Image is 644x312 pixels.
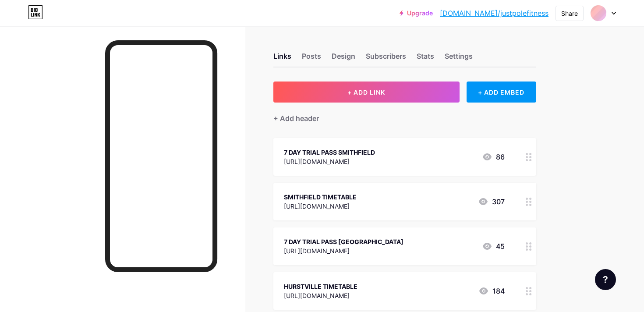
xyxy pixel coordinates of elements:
a: [DOMAIN_NAME]/justpolefitness [440,8,548,18]
div: 307 [478,196,505,207]
div: Subscribers [366,51,406,67]
div: [URL][DOMAIN_NAME] [284,246,403,255]
a: Upgrade [400,10,433,17]
div: SMITHFIELD TIMETABLE [284,192,357,202]
button: + ADD LINK [273,82,460,103]
div: [URL][DOMAIN_NAME] [284,291,357,300]
div: [URL][DOMAIN_NAME] [284,202,357,211]
div: Design [332,51,355,67]
div: 45 [482,241,505,252]
div: Settings [445,51,473,67]
div: [URL][DOMAIN_NAME] [284,157,375,166]
div: Links [273,51,291,67]
div: 86 [482,152,505,162]
div: Share [561,9,578,18]
div: 7 DAY TRIAL PASS SMITHFIELD [284,148,375,157]
div: Stats [417,51,434,67]
div: + ADD EMBED [467,82,536,103]
div: HURSTVILLE TIMETABLE [284,282,357,291]
div: 184 [478,286,505,296]
div: + Add header [273,113,319,124]
span: + ADD LINK [347,89,385,96]
div: Posts [302,51,321,67]
div: 7 DAY TRIAL PASS [GEOGRAPHIC_DATA] [284,237,403,246]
